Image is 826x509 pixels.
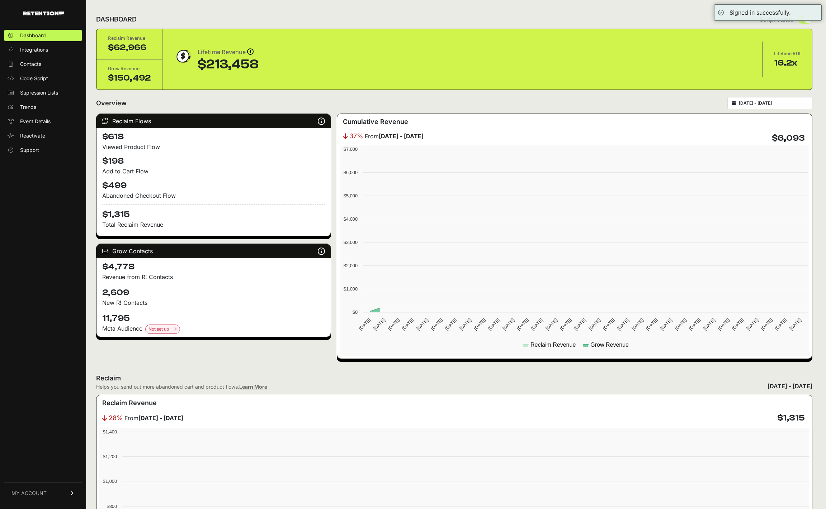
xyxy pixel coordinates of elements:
a: Event Details [4,116,82,127]
h4: $618 [102,131,325,143]
div: Lifetime ROI [774,50,801,57]
span: 28% [109,413,123,423]
h2: Overview [96,98,127,108]
text: $1,000 [103,479,117,484]
h4: $1,315 [102,204,325,220]
div: Meta Audience [102,324,325,334]
text: [DATE] [616,317,630,331]
p: Revenue from R! Contacts [102,273,325,281]
div: Lifetime Revenue [198,47,259,57]
text: [DATE] [587,317,601,331]
text: [DATE] [501,317,515,331]
text: Grow Revenue [590,342,629,348]
div: Grow Revenue [108,65,151,72]
text: [DATE] [415,317,429,331]
h4: $198 [102,155,325,167]
text: [DATE] [444,317,458,331]
text: [DATE] [473,317,487,331]
h4: $499 [102,180,325,191]
span: From [124,414,183,422]
img: dollar-coin-05c43ed7efb7bc0c12610022525b4bbbb207c7efeef5aecc26f025e68dcafac9.png [174,47,192,65]
div: 16.2x [774,57,801,69]
text: [DATE] [760,317,774,331]
text: [DATE] [559,317,573,331]
h2: DASHBOARD [96,14,137,24]
text: $5,000 [344,193,358,198]
a: Integrations [4,44,82,56]
div: [DATE] - [DATE] [768,382,812,390]
h4: 2,609 [102,287,325,298]
text: [DATE] [530,317,544,331]
text: $6,000 [344,170,358,175]
text: [DATE] [602,317,616,331]
h4: 11,795 [102,313,325,324]
img: Retention.com [23,11,64,15]
h3: Cumulative Revenue [343,117,408,127]
div: $62,966 [108,42,151,53]
text: [DATE] [544,317,558,331]
h2: Reclaim [96,373,267,383]
text: [DATE] [745,317,759,331]
h3: Reclaim Revenue [102,398,157,408]
text: [DATE] [717,317,731,331]
div: Grow Contacts [96,244,331,258]
text: [DATE] [659,317,673,331]
div: $150,492 [108,72,151,84]
text: [DATE] [645,317,659,331]
a: Learn More [239,384,267,390]
text: $0 [353,309,358,315]
text: [DATE] [487,317,501,331]
div: Add to Cart Flow [102,167,325,176]
p: New R! Contacts [102,298,325,307]
span: Supression Lists [20,89,58,96]
text: [DATE] [573,317,587,331]
h4: $1,315 [777,412,805,424]
strong: [DATE] - [DATE] [138,414,183,422]
text: [DATE] [631,317,645,331]
div: $213,458 [198,57,259,72]
p: Total Reclaim Revenue [102,220,325,229]
span: Code Script [20,75,48,82]
text: $1,000 [344,286,358,292]
div: Reclaim Revenue [108,35,151,42]
div: Viewed Product Flow [102,143,325,151]
span: Support [20,147,39,154]
a: MY ACCOUNT [4,482,82,504]
div: Abandoned Checkout Flow [102,191,325,200]
h4: $6,093 [772,133,805,144]
text: $1,200 [103,454,117,459]
a: Trends [4,101,82,113]
strong: [DATE] - [DATE] [379,133,424,140]
text: [DATE] [387,317,401,331]
text: $4,000 [344,216,358,222]
span: Event Details [20,118,51,125]
text: Reclaim Revenue [530,342,576,348]
text: [DATE] [788,317,802,331]
text: $7,000 [344,147,358,152]
a: Support [4,144,82,156]
span: Trends [20,104,36,111]
a: Supression Lists [4,87,82,99]
text: [DATE] [516,317,530,331]
a: Code Script [4,73,82,84]
span: From [365,132,424,140]
div: Helps you send out more abandoned cart and product flows. [96,383,267,390]
span: Integrations [20,46,48,53]
text: $800 [107,504,117,509]
text: [DATE] [358,317,372,331]
text: [DATE] [731,317,745,331]
text: [DATE] [688,317,702,331]
span: 37% [349,131,363,141]
text: [DATE] [372,317,386,331]
span: Dashboard [20,32,46,39]
h4: $4,778 [102,261,325,273]
text: [DATE] [774,317,788,331]
a: Reactivate [4,130,82,141]
text: [DATE] [401,317,415,331]
a: Contacts [4,58,82,70]
div: Signed in successfully. [730,8,791,17]
span: Reactivate [20,132,45,139]
text: [DATE] [458,317,472,331]
text: $1,400 [103,429,117,434]
a: Dashboard [4,30,82,41]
